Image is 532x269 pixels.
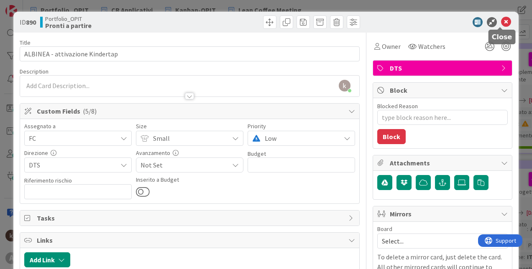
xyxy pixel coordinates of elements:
[377,226,392,232] span: Board
[390,158,497,168] span: Attachments
[136,150,243,156] div: Avanzamento
[29,160,117,170] span: DTS
[20,68,49,75] span: Description
[141,159,229,171] span: Not Set
[390,85,497,95] span: Block
[136,177,243,183] div: Inserito a Budget
[492,33,512,41] h5: Close
[24,150,132,156] div: Direzione
[24,177,72,184] label: Riferimento rischio
[390,209,497,219] span: Mirrors
[24,252,70,267] button: Add Link
[265,132,336,144] span: Low
[83,107,97,115] span: ( 5/8 )
[377,102,418,110] label: Blocked Reason
[418,41,445,51] span: Watchers
[45,15,92,22] span: Portfolio_OPIT
[377,129,406,144] button: Block
[37,106,344,116] span: Custom Fields
[248,123,355,129] div: Priority
[382,41,401,51] span: Owner
[26,18,36,26] b: 890
[390,63,497,73] span: DTS
[153,132,225,144] span: Small
[20,46,360,61] input: type card name here...
[20,17,36,27] span: ID
[20,39,31,46] label: Title
[339,80,350,91] img: AAcHTtd5rm-Hw59dezQYKVkaI0MZoYjvbSZnFopdN0t8vu62=s96-c
[136,123,243,129] div: Size
[248,150,266,157] label: Budget
[45,22,92,29] b: Pronti a partire
[37,213,344,223] span: Tasks
[29,133,117,143] span: FC
[18,1,38,11] span: Support
[37,235,344,245] span: Links
[382,235,489,247] span: Select...
[24,123,132,129] div: Assegnato a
